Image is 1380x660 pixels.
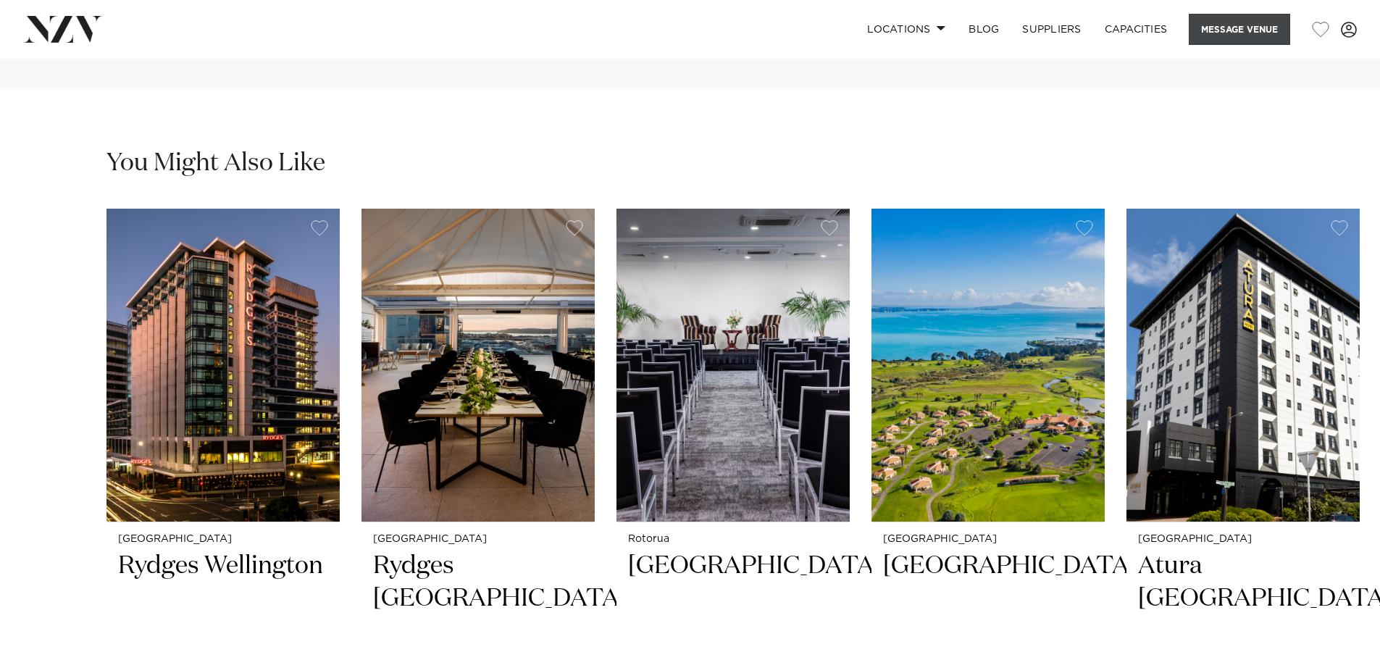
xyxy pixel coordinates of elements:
small: [GEOGRAPHIC_DATA] [118,534,328,545]
small: [GEOGRAPHIC_DATA] [373,534,583,545]
h2: You Might Also Like [106,147,325,180]
h2: Rydges [GEOGRAPHIC_DATA] [373,550,583,648]
h2: Rydges Wellington [118,550,328,648]
a: Capacities [1093,14,1179,45]
a: SUPPLIERS [1011,14,1092,45]
small: [GEOGRAPHIC_DATA] [883,534,1093,545]
button: Message Venue [1189,14,1290,45]
h2: [GEOGRAPHIC_DATA] [883,550,1093,648]
a: Locations [856,14,957,45]
h2: [GEOGRAPHIC_DATA] [628,550,838,648]
a: BLOG [957,14,1011,45]
small: [GEOGRAPHIC_DATA] [1138,534,1348,545]
small: Rotorua [628,534,838,545]
img: nzv-logo.png [23,16,102,42]
h2: Atura [GEOGRAPHIC_DATA] [1138,550,1348,648]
